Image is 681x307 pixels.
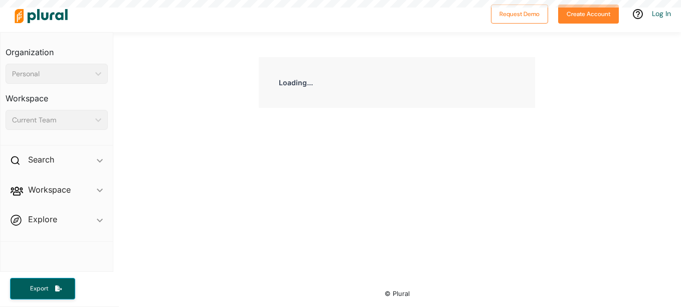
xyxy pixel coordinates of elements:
[6,38,108,60] h3: Organization
[12,115,91,125] div: Current Team
[12,69,91,79] div: Personal
[491,8,548,19] a: Request Demo
[10,278,75,299] button: Export
[558,5,619,24] button: Create Account
[28,154,54,165] h2: Search
[259,57,535,108] div: Loading...
[652,9,671,18] a: Log In
[23,284,55,293] span: Export
[558,8,619,19] a: Create Account
[6,84,108,106] h3: Workspace
[491,5,548,24] button: Request Demo
[385,290,410,297] small: © Plural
